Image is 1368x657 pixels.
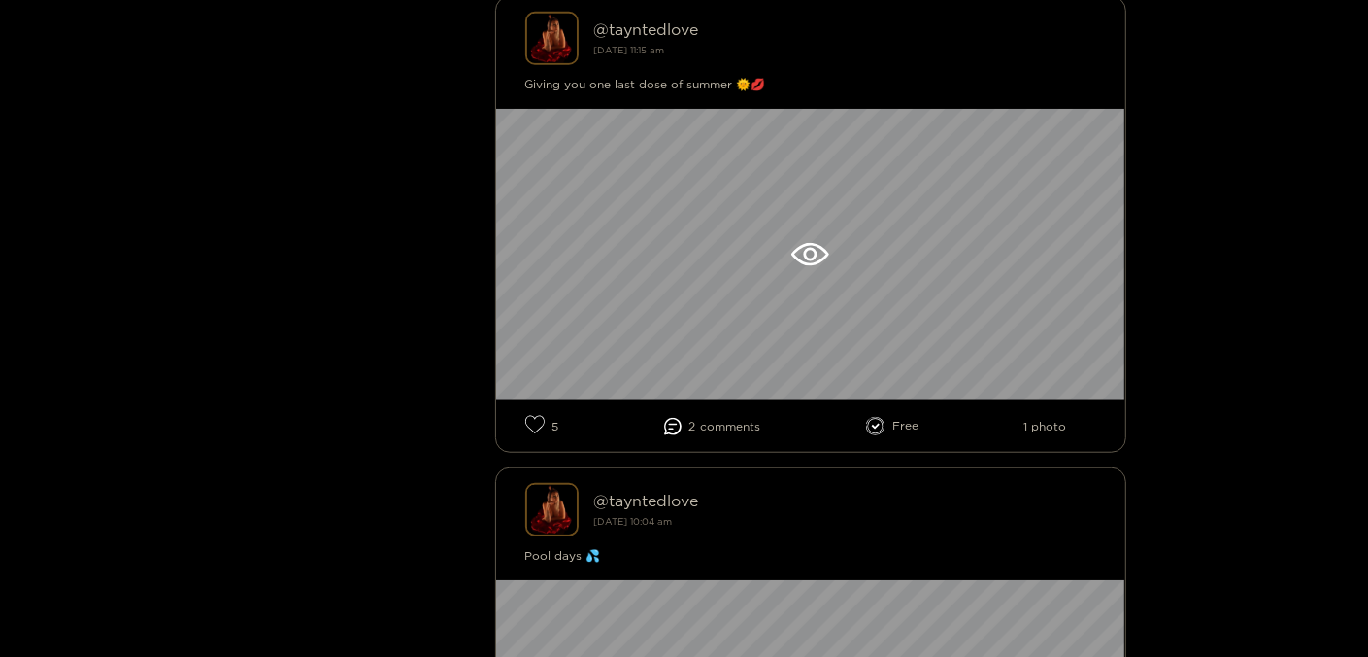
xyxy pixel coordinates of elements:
img: tayntedlove [525,483,579,536]
small: [DATE] 10:04 am [594,516,673,527]
div: @ tayntedlove [594,20,1096,38]
li: Free [866,417,919,436]
div: @ tayntedlove [594,492,1096,509]
div: Giving you one last dose of summer 🌞💋 [525,75,1096,94]
small: [DATE] 11:15 am [594,45,665,55]
div: Pool days 💦 [525,546,1096,566]
img: tayntedlove [525,12,579,65]
span: comment s [701,420,761,433]
li: 2 [664,418,761,435]
li: 1 photo [1023,420,1066,433]
li: 5 [525,415,559,437]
